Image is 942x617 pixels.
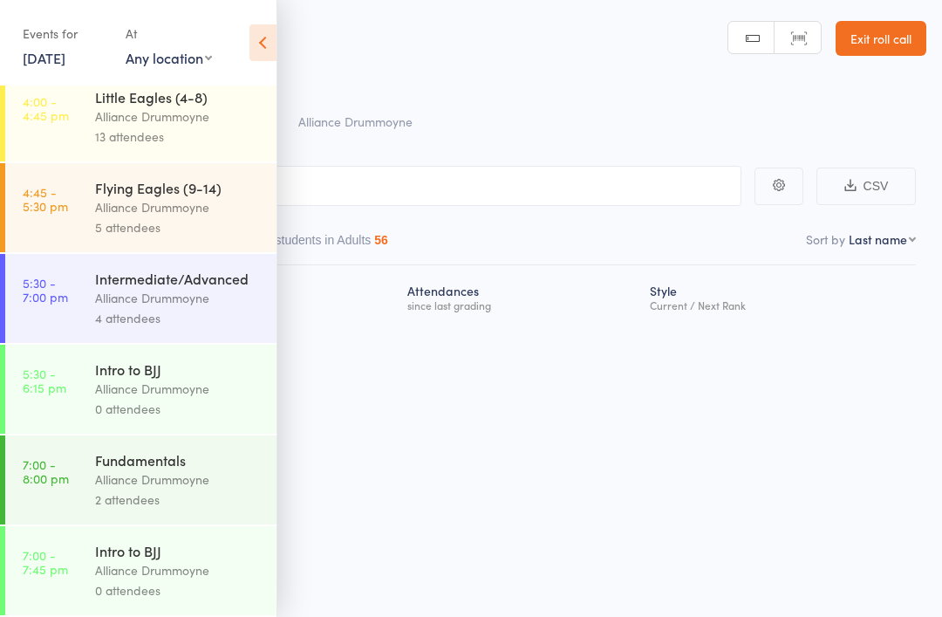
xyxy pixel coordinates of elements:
[5,254,276,343] a: 5:30 -7:00 pmIntermediate/AdvancedAlliance Drummoyne4 attendees
[836,21,926,56] a: Exit roll call
[95,308,262,328] div: 4 attendees
[95,541,262,560] div: Intro to BJJ
[374,233,388,247] div: 56
[816,168,916,205] button: CSV
[95,217,262,237] div: 5 attendees
[95,197,262,217] div: Alliance Drummoyne
[95,580,262,600] div: 0 attendees
[23,19,108,48] div: Events for
[650,299,909,311] div: Current / Next Rank
[95,288,262,308] div: Alliance Drummoyne
[23,367,66,394] time: 5:30 - 6:15 pm
[95,470,262,490] div: Alliance Drummoyne
[95,450,262,470] div: Fundamentals
[95,379,262,399] div: Alliance Drummoyne
[643,273,916,319] div: Style
[126,19,212,48] div: At
[5,345,276,434] a: 5:30 -6:15 pmIntro to BJJAlliance Drummoyne0 attendees
[242,224,388,264] button: Other students in Adults56
[95,360,262,379] div: Intro to BJJ
[849,230,907,248] div: Last name
[95,127,262,147] div: 13 attendees
[298,113,413,130] span: Alliance Drummoyne
[26,166,741,206] input: Search by name
[23,48,65,67] a: [DATE]
[806,230,845,248] label: Sort by
[95,178,262,197] div: Flying Eagles (9-14)
[95,560,262,580] div: Alliance Drummoyne
[400,273,643,319] div: Atten­dances
[23,276,68,304] time: 5:30 - 7:00 pm
[5,435,276,524] a: 7:00 -8:00 pmFundamentalsAlliance Drummoyne2 attendees
[5,72,276,161] a: 4:00 -4:45 pmLittle Eagles (4-8)Alliance Drummoyne13 attendees
[95,87,262,106] div: Little Eagles (4-8)
[5,526,276,615] a: 7:00 -7:45 pmIntro to BJJAlliance Drummoyne0 attendees
[95,490,262,510] div: 2 attendees
[23,457,69,485] time: 7:00 - 8:00 pm
[407,299,636,311] div: since last grading
[23,548,68,576] time: 7:00 - 7:45 pm
[95,106,262,127] div: Alliance Drummoyne
[95,399,262,419] div: 0 attendees
[5,163,276,252] a: 4:45 -5:30 pmFlying Eagles (9-14)Alliance Drummoyne5 attendees
[126,48,212,67] div: Any location
[23,94,69,122] time: 4:00 - 4:45 pm
[95,269,262,288] div: Intermediate/Advanced
[23,185,68,213] time: 4:45 - 5:30 pm
[169,273,401,319] div: Next Payment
